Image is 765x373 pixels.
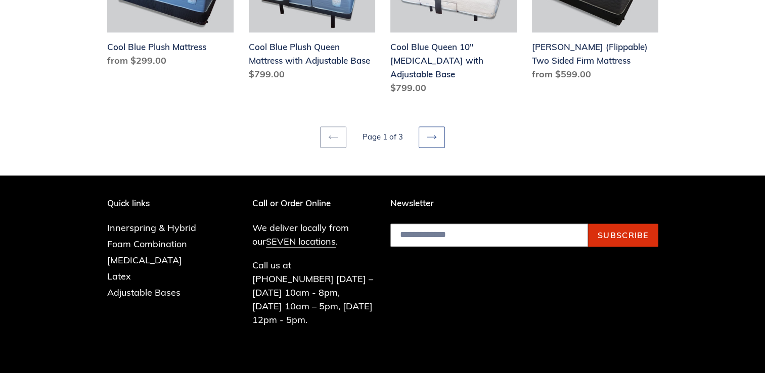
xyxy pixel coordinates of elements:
input: Email address [390,223,588,247]
a: Innerspring & Hybrid [107,222,196,234]
a: Latex [107,270,131,282]
p: Newsletter [390,198,658,208]
p: Quick links [107,198,211,208]
li: Page 1 of 3 [348,131,417,143]
p: Call or Order Online [252,198,375,208]
p: We deliver locally from our . [252,221,375,248]
a: SEVEN locations [266,236,336,248]
button: Subscribe [588,223,658,247]
p: Call us at [PHONE_NUMBER] [DATE] – [DATE] 10am - 8pm, [DATE] 10am – 5pm, [DATE] 12pm - 5pm. [252,258,375,327]
a: [MEDICAL_DATA] [107,254,182,266]
a: Foam Combination [107,238,187,250]
a: Adjustable Bases [107,287,181,298]
span: Subscribe [598,230,649,240]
